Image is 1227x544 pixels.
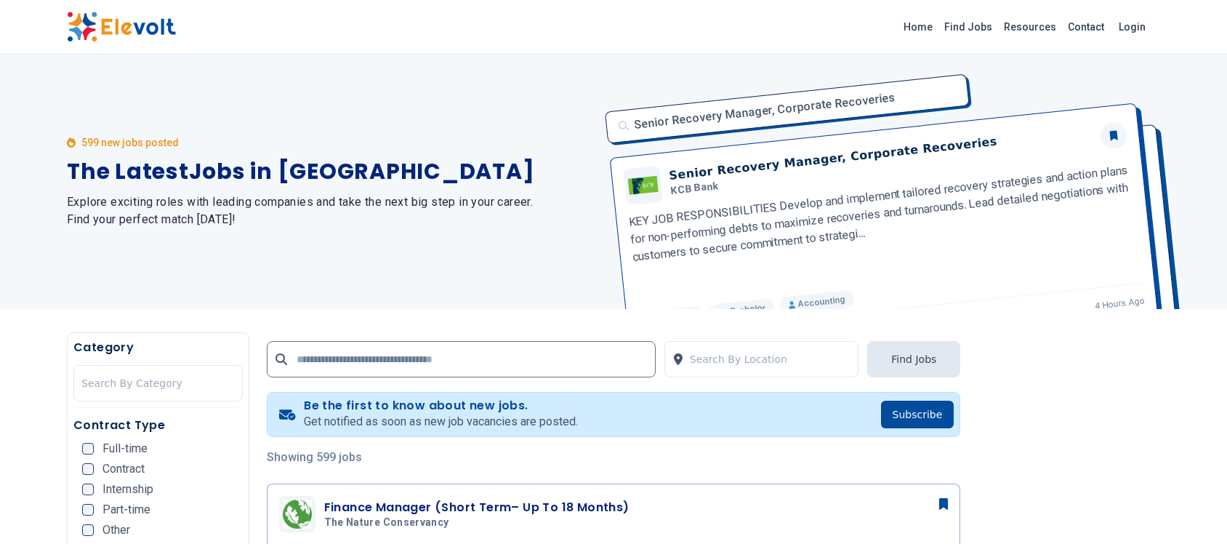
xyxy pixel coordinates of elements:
[82,484,94,495] input: Internship
[1110,12,1154,41] a: Login
[82,504,94,516] input: Part-time
[102,443,148,455] span: Full-time
[102,463,145,475] span: Contract
[304,399,578,413] h4: Be the first to know about new jobs.
[898,15,938,39] a: Home
[67,159,596,185] h1: The Latest Jobs in [GEOGRAPHIC_DATA]
[324,516,449,529] span: The Nature Conservancy
[304,413,578,431] p: Get notified as soon as new job vacancies are posted.
[938,15,998,39] a: Find Jobs
[102,484,153,495] span: Internship
[82,524,94,536] input: Other
[1062,15,1110,39] a: Contact
[998,15,1062,39] a: Resources
[267,449,961,466] p: Showing 599 jobs
[324,499,629,516] h3: Finance Manager (Short Term– Up To 18 Months)
[82,443,94,455] input: Full-time
[1154,474,1227,544] iframe: Chat Widget
[73,417,243,434] h5: Contract Type
[867,341,960,377] button: Find Jobs
[67,193,596,228] h2: Explore exciting roles with leading companies and take the next big step in your career. Find you...
[102,504,150,516] span: Part-time
[73,339,243,356] h5: Category
[881,401,954,428] button: Subscribe
[67,12,176,42] img: Elevolt
[283,500,312,529] img: The Nature Conservancy
[102,524,130,536] span: Other
[82,463,94,475] input: Contract
[81,135,179,150] p: 599 new jobs posted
